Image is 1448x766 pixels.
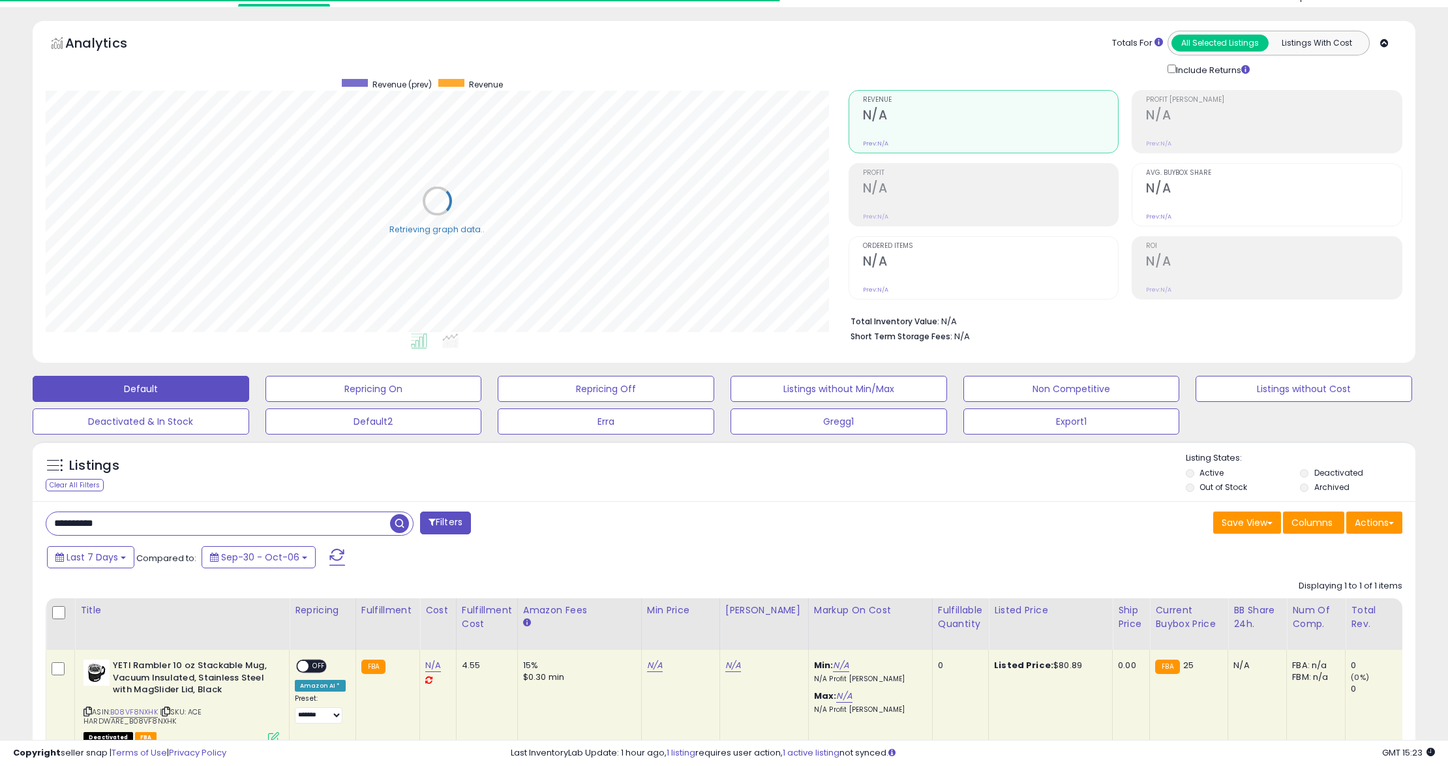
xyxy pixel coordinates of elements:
[265,408,482,435] button: Default2
[731,408,947,435] button: Gregg1
[202,546,316,568] button: Sep-30 - Oct-06
[1292,671,1335,683] div: FBM: n/a
[169,746,226,759] a: Privacy Policy
[1292,660,1335,671] div: FBA: n/a
[112,746,167,759] a: Terms of Use
[1118,660,1139,671] div: 0.00
[1146,254,1402,271] h2: N/A
[994,604,1107,617] div: Listed Price
[783,746,839,759] a: 1 active listing
[110,707,158,718] a: B08VF8NXHK
[523,660,631,671] div: 15%
[808,598,932,650] th: The percentage added to the cost of goods (COGS) that forms the calculator for Min & Max prices.
[851,313,1393,328] li: N/A
[647,659,663,672] a: N/A
[1146,108,1402,125] h2: N/A
[1292,604,1340,631] div: Num of Comp.
[295,680,346,692] div: Amazon AI *
[863,108,1119,125] h2: N/A
[994,659,1053,671] b: Listed Price:
[1146,286,1171,294] small: Prev: N/A
[69,457,119,475] h5: Listings
[511,747,1435,759] div: Last InventoryLab Update: 1 hour ago, requires user action, not synced.
[667,746,695,759] a: 1 listing
[221,551,299,564] span: Sep-30 - Oct-06
[1291,516,1333,529] span: Columns
[1112,37,1163,50] div: Totals For
[462,604,512,631] div: Fulfillment Cost
[523,604,636,617] div: Amazon Fees
[814,604,927,617] div: Markup on Cost
[814,659,834,671] b: Min:
[1158,62,1265,77] div: Include Returns
[1351,683,1404,695] div: 0
[1199,482,1247,493] label: Out of Stock
[1314,482,1350,493] label: Archived
[265,376,482,402] button: Repricing On
[47,546,134,568] button: Last 7 Days
[33,376,249,402] button: Default
[1146,243,1402,250] span: ROI
[833,659,849,672] a: N/A
[113,660,271,699] b: YETI Rambler 10 oz Stackable Mug, Vacuum Insulated, Stainless Steel with MagSlider Lid, Black
[731,376,947,402] button: Listings without Min/Max
[1183,659,1194,671] span: 25
[1233,660,1276,671] div: N/A
[938,604,983,631] div: Fulfillable Quantity
[836,690,852,703] a: N/A
[1351,604,1398,631] div: Total Rev.
[498,408,714,435] button: Erra
[647,604,714,617] div: Min Price
[1299,580,1402,592] div: Displaying 1 to 1 of 1 items
[462,660,507,671] div: 4.55
[523,617,531,629] small: Amazon Fees.
[80,604,284,617] div: Title
[863,97,1119,104] span: Revenue
[814,705,922,714] p: N/A Profit [PERSON_NAME]
[814,675,922,684] p: N/A Profit [PERSON_NAME]
[863,243,1119,250] span: Ordered Items
[425,659,441,672] a: N/A
[863,140,888,147] small: Prev: N/A
[851,316,939,327] b: Total Inventory Value:
[1268,35,1365,52] button: Listings With Cost
[13,746,61,759] strong: Copyright
[498,376,714,402] button: Repricing Off
[851,331,952,342] b: Short Term Storage Fees:
[1146,140,1171,147] small: Prev: N/A
[963,376,1180,402] button: Non Competitive
[1196,376,1412,402] button: Listings without Cost
[938,660,978,671] div: 0
[1283,512,1344,534] button: Columns
[863,286,888,294] small: Prev: N/A
[83,707,202,726] span: | SKU: ACE HARDWARE_B08VF8NXHK
[814,690,837,702] b: Max:
[295,694,346,724] div: Preset:
[295,604,350,617] div: Repricing
[33,408,249,435] button: Deactivated & In Stock
[65,34,153,55] h5: Analytics
[954,330,970,343] span: N/A
[725,659,741,672] a: N/A
[1233,604,1281,631] div: BB Share 24h.
[1146,170,1402,177] span: Avg. Buybox Share
[1382,746,1435,759] span: 2025-10-14 15:23 GMT
[725,604,803,617] div: [PERSON_NAME]
[863,181,1119,198] h2: N/A
[309,661,329,672] span: OFF
[136,552,196,564] span: Compared to:
[1351,672,1369,682] small: (0%)
[1213,512,1281,534] button: Save View
[863,170,1119,177] span: Profit
[83,660,279,742] div: ASIN:
[361,660,385,674] small: FBA
[1118,604,1144,631] div: Ship Price
[863,213,888,221] small: Prev: N/A
[13,747,226,759] div: seller snap | |
[67,551,118,564] span: Last 7 Days
[425,604,451,617] div: Cost
[523,671,631,683] div: $0.30 min
[1314,467,1363,478] label: Deactivated
[389,223,485,235] div: Retrieving graph data..
[994,660,1102,671] div: $80.89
